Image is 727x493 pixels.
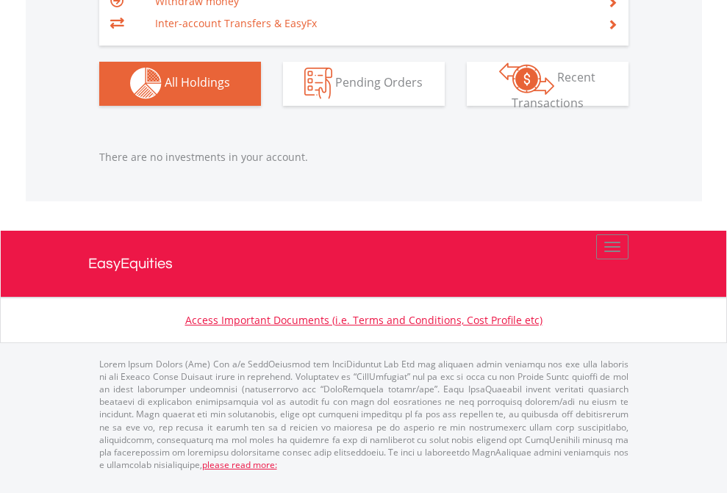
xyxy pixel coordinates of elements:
[88,231,640,297] a: EasyEquities
[130,68,162,99] img: holdings-wht.png
[304,68,332,99] img: pending_instructions-wht.png
[202,458,277,471] a: please read more:
[99,358,628,471] p: Lorem Ipsum Dolors (Ame) Con a/e SeddOeiusmod tem InciDiduntut Lab Etd mag aliquaen admin veniamq...
[185,313,542,327] a: Access Important Documents (i.e. Terms and Conditions, Cost Profile etc)
[99,150,628,165] p: There are no investments in your account.
[512,69,596,111] span: Recent Transactions
[99,62,261,106] button: All Holdings
[335,74,423,90] span: Pending Orders
[499,62,554,95] img: transactions-zar-wht.png
[283,62,445,106] button: Pending Orders
[155,12,590,35] td: Inter-account Transfers & EasyFx
[165,74,230,90] span: All Holdings
[467,62,628,106] button: Recent Transactions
